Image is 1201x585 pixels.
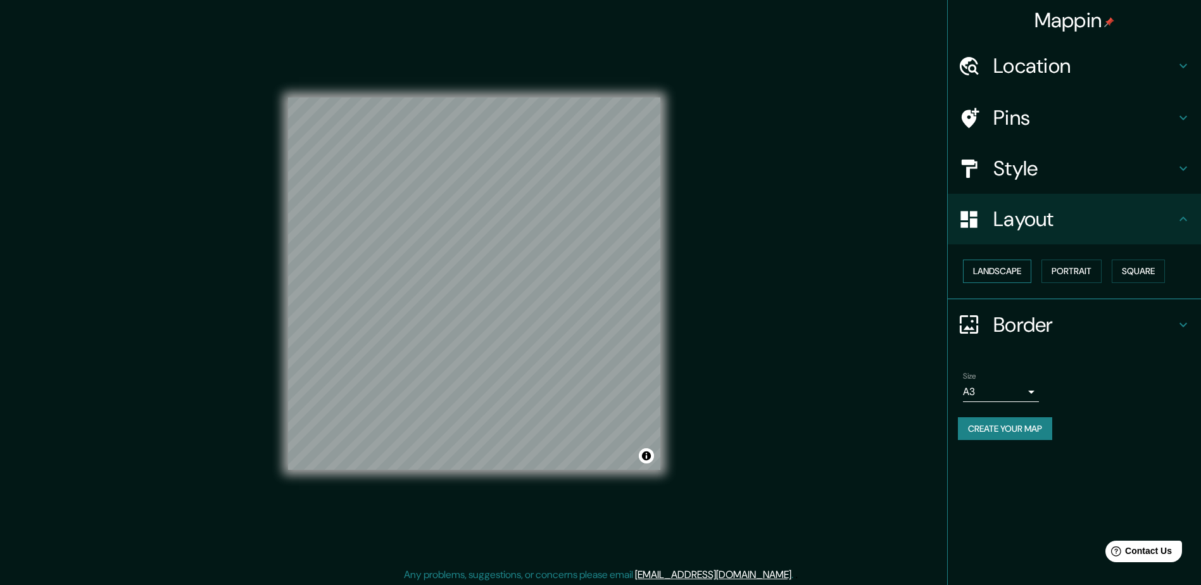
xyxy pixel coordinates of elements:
canvas: Map [288,97,660,470]
img: pin-icon.png [1104,17,1114,27]
div: Pins [948,92,1201,143]
button: Square [1112,260,1165,283]
button: Toggle attribution [639,448,654,463]
h4: Border [993,312,1176,337]
button: Portrait [1041,260,1102,283]
button: Landscape [963,260,1031,283]
div: Border [948,299,1201,350]
h4: Mappin [1034,8,1115,33]
h4: Pins [993,105,1176,130]
iframe: Help widget launcher [1088,536,1187,571]
h4: Location [993,53,1176,79]
div: Style [948,143,1201,194]
button: Create your map [958,417,1052,441]
div: Layout [948,194,1201,244]
p: Any problems, suggestions, or concerns please email . [404,567,793,582]
label: Size [963,370,976,381]
h4: Layout [993,206,1176,232]
div: . [795,567,798,582]
div: A3 [963,382,1039,402]
h4: Style [993,156,1176,181]
div: Location [948,41,1201,91]
div: . [793,567,795,582]
a: [EMAIL_ADDRESS][DOMAIN_NAME] [635,568,791,581]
